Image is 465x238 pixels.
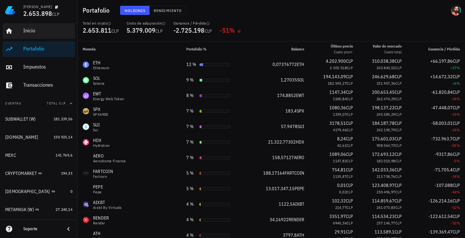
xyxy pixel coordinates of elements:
div: aixbt by Virtuals [93,206,122,210]
span: 8,24 [337,136,346,142]
span: 3351,97 [329,213,346,219]
span: HDX [296,139,304,145]
div: Aerodrome Finance [93,159,126,163]
span: 246.629,68 [372,74,395,80]
div: 8 % [186,92,197,99]
span: CLP [395,105,402,111]
span: CLP [453,58,460,64]
span: 754,81 [332,167,346,173]
div: avatar [451,5,461,16]
span: SPX [297,108,304,114]
a: METAMASK (W) 27.240,14 [3,202,75,217]
span: 1089,06 [329,151,346,157]
span: 175.601,03 [372,136,395,142]
span: 141.769,6 [56,153,72,157]
span: CLP [395,221,402,225]
span: CLP [346,112,353,117]
button: CuentasTotal CLP [3,96,75,111]
span: % [457,96,460,101]
button: Holdings [120,6,150,15]
span: Rendimiento [153,8,182,13]
div: Valor de mercado [373,43,402,49]
span: CLP [52,11,59,17]
span: -732.963,7 [431,136,453,142]
span: % [457,221,460,225]
span: CLP [395,58,402,64]
span: Holdings [124,8,146,13]
span: 114.859,67 [372,198,395,204]
div: [PERSON_NAME] [23,4,52,9]
span: CLP [395,112,402,117]
span: CLP [346,120,353,126]
span: CLP [395,136,402,142]
span: 6940,36 [333,221,346,225]
div: 5 % [186,185,197,192]
span: 123.408,97 [372,182,395,188]
a: MEXC 141.769,6 [3,147,75,163]
span: 2.653.898 [23,9,52,18]
span: ATH [297,232,304,238]
span: Portafolio % [186,47,207,51]
span: 214,77 [335,205,346,210]
img: LedgiFi [5,5,15,16]
span: 42,61 [337,143,346,148]
div: AIXBT [93,199,122,206]
span: -9317,86 [435,151,453,157]
div: AERO [93,153,126,159]
span: 310.038,38 [372,58,395,64]
div: Fartcoin [93,175,113,178]
span: AERO [294,155,304,160]
span: -139.369,47 [429,229,453,235]
div: -81 [412,142,460,149]
div: 5 % [186,170,197,177]
span: CLP [346,143,353,148]
div: Último precio [331,43,353,49]
span: 1135,87 [333,174,346,179]
a: [DEMOGRAPHIC_DATA] 0 [3,184,75,199]
div: EWT-icon [83,92,89,99]
div: AIXBT-icon [83,201,89,208]
div: MEXC [5,153,16,158]
span: CLP [395,189,402,194]
span: 194,33 [61,171,72,176]
span: CLP [346,127,353,132]
th: Balance: Sin ordenar. Pulse para ordenar de forma ascendente. [247,41,309,57]
span: -47.448,07 [431,105,453,111]
a: SUBWALLET (W) 181.239,56 [3,111,75,127]
span: 27.240,14 [56,207,72,212]
span: CLP [395,89,402,95]
span: CLP [346,74,353,80]
span: 181.239,56 [54,116,72,121]
span: CLP [453,167,460,173]
div: HDX-icon [83,139,89,146]
span: 243.840,52 [377,65,395,70]
span: RENDER [289,217,304,222]
span: CLP [205,28,212,34]
span: -122.612,54 [429,213,453,219]
span: 4.202.900 [326,58,346,64]
div: +6 [412,80,460,87]
span: CLP [346,189,353,194]
div: SOL-icon [83,77,89,83]
div: +27 [412,65,460,71]
span: 183,4 [285,108,297,114]
span: CLP [346,182,353,188]
span: 184.187,78 [372,120,395,126]
span: CLP [453,136,460,142]
div: -24 [412,127,460,133]
div: HDX [93,137,110,144]
div: 7 % [186,123,197,130]
a: Portafolio [3,41,75,57]
div: SOL [93,75,104,81]
span: AIXBT [293,201,304,207]
div: Sui [93,128,100,132]
span: CLP [453,120,460,126]
span: CLP [453,105,460,111]
span: 102,32 [332,198,346,204]
span: Balance [291,47,304,51]
div: SPX6900 [93,113,108,116]
span: CLP [346,151,353,157]
span: 142.033,36 [372,167,395,173]
span: 188,17164 [263,170,285,176]
span: CLP [346,58,353,64]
